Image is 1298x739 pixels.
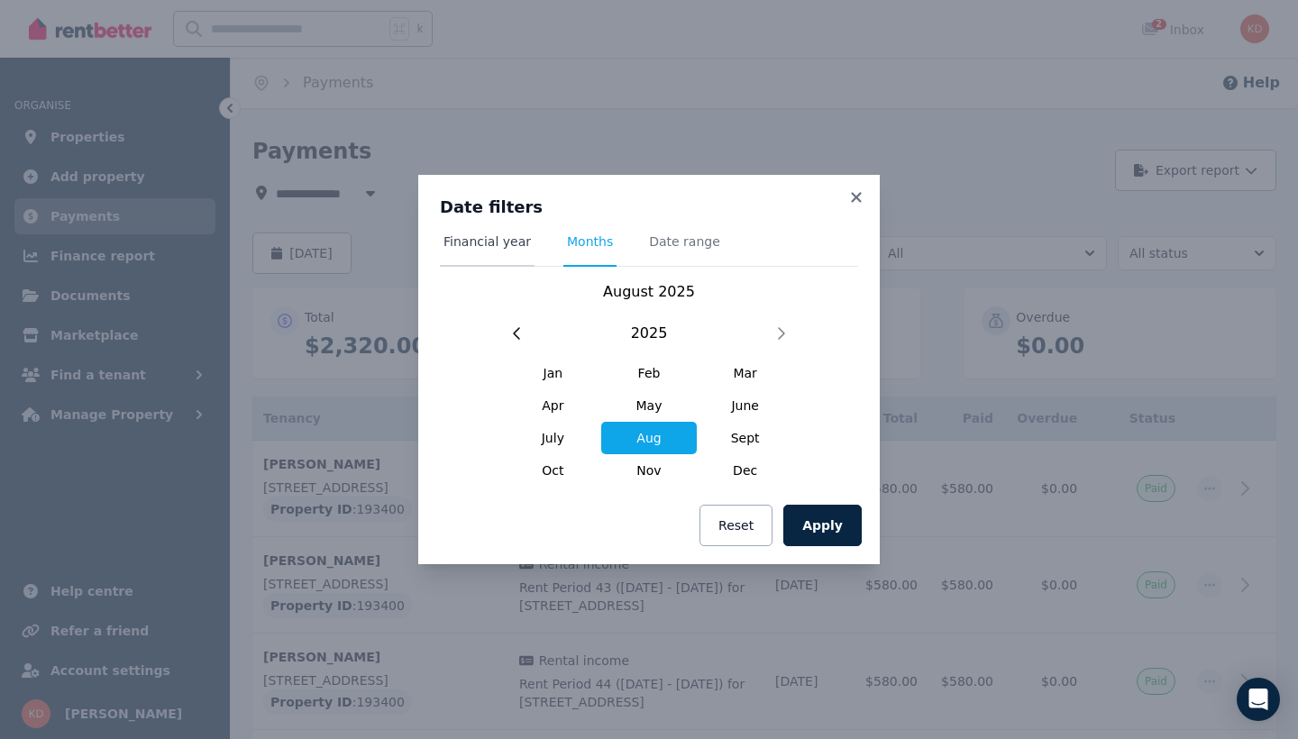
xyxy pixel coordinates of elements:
[601,454,698,487] span: Nov
[649,233,720,251] span: Date range
[697,454,793,487] span: Dec
[567,233,613,251] span: Months
[699,505,772,546] button: Reset
[1237,678,1280,721] div: Open Intercom Messenger
[601,389,698,422] span: May
[505,454,601,487] span: Oct
[603,283,695,300] span: August 2025
[697,389,793,422] span: June
[697,357,793,389] span: Mar
[443,233,531,251] span: Financial year
[505,357,601,389] span: Jan
[505,389,601,422] span: Apr
[697,422,793,454] span: Sept
[601,357,698,389] span: Feb
[601,422,698,454] span: Aug
[440,196,858,218] h3: Date filters
[440,233,858,267] nav: Tabs
[505,422,601,454] span: July
[631,323,668,344] span: 2025
[783,505,862,546] button: Apply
